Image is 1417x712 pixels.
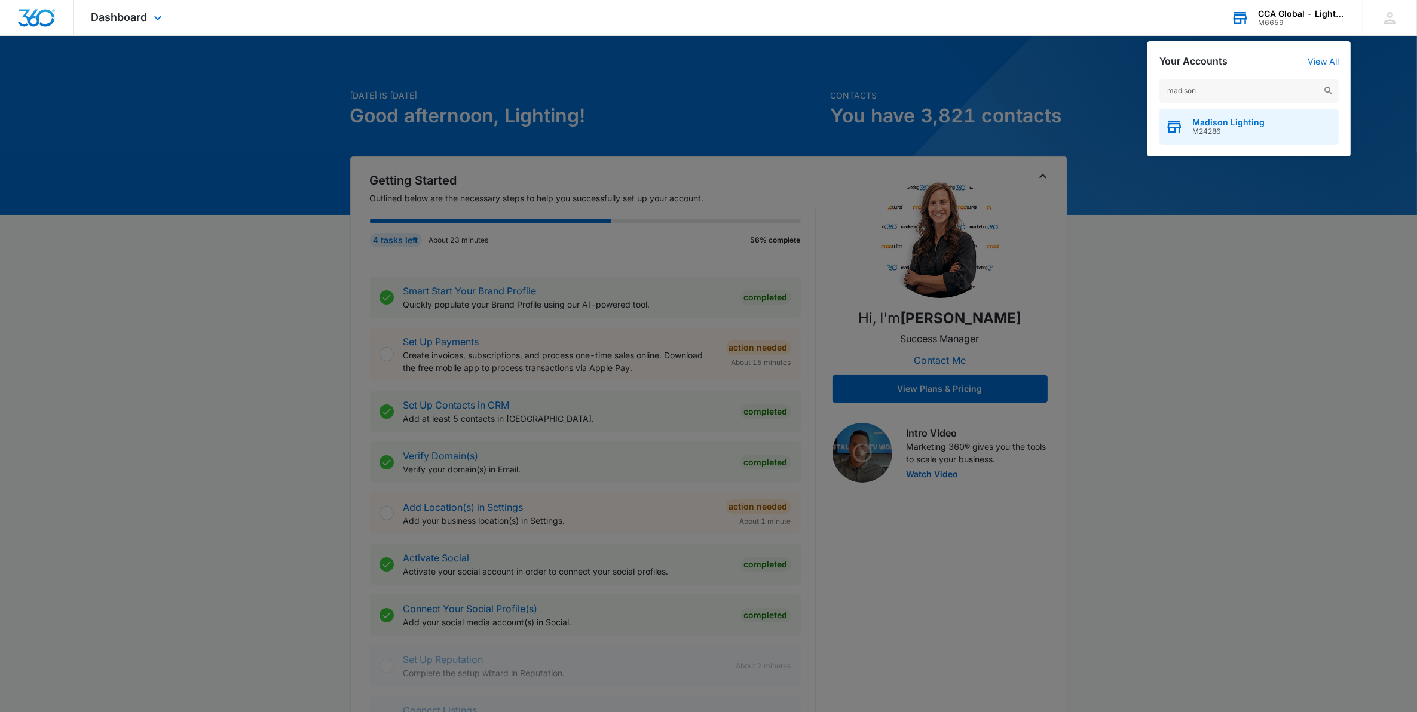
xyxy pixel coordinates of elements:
[1159,109,1339,145] button: Madison LightingM24286
[1308,56,1339,66] a: View All
[1192,118,1265,127] span: Madison Lighting
[91,11,148,23] span: Dashboard
[1192,127,1265,136] span: M24286
[1258,19,1345,27] div: account id
[1159,56,1228,67] h2: Your Accounts
[1258,9,1345,19] div: account name
[1159,79,1339,103] input: Search Accounts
